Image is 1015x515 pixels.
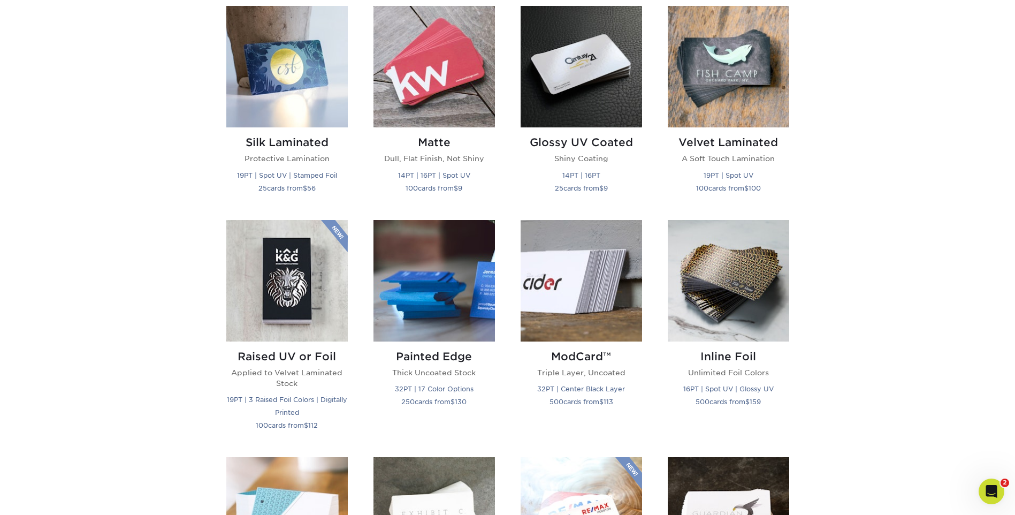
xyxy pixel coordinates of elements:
p: Shiny Coating [521,153,642,164]
span: $ [744,184,749,192]
span: 25 [258,184,267,192]
span: 25 [555,184,563,192]
small: cards from [401,398,467,406]
p: Dull, Flat Finish, Not Shiny [373,153,495,164]
a: Raised UV or Foil Business Cards Raised UV or Foil Applied to Velvet Laminated Stock 19PT | 3 Rai... [226,220,348,445]
small: cards from [550,398,613,406]
h2: ModCard™ [521,350,642,363]
small: 19PT | Spot UV | Stamped Foil [237,171,337,179]
span: 100 [696,184,708,192]
a: Inline Foil Business Cards Inline Foil Unlimited Foil Colors 16PT | Spot UV | Glossy UV 500cards ... [668,220,789,445]
span: $ [745,398,750,406]
iframe: Intercom live chat [979,479,1004,504]
span: 112 [308,421,318,429]
a: Painted Edge Business Cards Painted Edge Thick Uncoated Stock 32PT | 17 Color Options 250cards fr... [373,220,495,445]
span: 56 [307,184,316,192]
span: 500 [550,398,563,406]
small: 32PT | 17 Color Options [395,385,474,393]
small: cards from [555,184,608,192]
a: ModCard™ Business Cards ModCard™ Triple Layer, Uncoated 32PT | Center Black Layer 500cards from$113 [521,220,642,445]
a: Velvet Laminated Business Cards Velvet Laminated A Soft Touch Lamination 19PT | Spot UV 100cards ... [668,6,789,207]
img: New Product [615,457,642,489]
h2: Glossy UV Coated [521,136,642,149]
small: cards from [696,398,761,406]
img: Velvet Laminated Business Cards [668,6,789,127]
p: A Soft Touch Lamination [668,153,789,164]
span: $ [451,398,455,406]
h2: Painted Edge [373,350,495,363]
p: Applied to Velvet Laminated Stock [226,367,348,389]
span: 2 [1001,479,1009,487]
small: cards from [406,184,462,192]
small: 19PT | 3 Raised Foil Colors | Digitally Printed [227,396,347,416]
span: 100 [406,184,418,192]
h2: Inline Foil [668,350,789,363]
img: Silk Laminated Business Cards [226,6,348,127]
a: Matte Business Cards Matte Dull, Flat Finish, Not Shiny 14PT | 16PT | Spot UV 100cards from$9 [373,6,495,207]
p: Protective Lamination [226,153,348,164]
span: 9 [458,184,462,192]
span: 500 [696,398,709,406]
h2: Silk Laminated [226,136,348,149]
p: Thick Uncoated Stock [373,367,495,378]
a: Silk Laminated Business Cards Silk Laminated Protective Lamination 19PT | Spot UV | Stamped Foil ... [226,6,348,207]
span: 113 [604,398,613,406]
span: $ [599,184,604,192]
img: Inline Foil Business Cards [668,220,789,342]
small: cards from [256,421,318,429]
img: Raised UV or Foil Business Cards [226,220,348,342]
small: 16PT | Spot UV | Glossy UV [683,385,774,393]
a: Glossy UV Coated Business Cards Glossy UV Coated Shiny Coating 14PT | 16PT 25cards from$9 [521,6,642,207]
span: $ [599,398,604,406]
span: 250 [401,398,415,406]
small: 19PT | Spot UV [704,171,753,179]
h2: Velvet Laminated [668,136,789,149]
small: cards from [696,184,761,192]
span: $ [303,184,307,192]
span: 100 [256,421,268,429]
span: 100 [749,184,761,192]
img: New Product [321,220,348,252]
span: 130 [455,398,467,406]
span: 159 [750,398,761,406]
h2: Matte [373,136,495,149]
img: Glossy UV Coated Business Cards [521,6,642,127]
small: 32PT | Center Black Layer [537,385,625,393]
h2: Raised UV or Foil [226,350,348,363]
span: $ [304,421,308,429]
small: 14PT | 16PT | Spot UV [398,171,470,179]
span: 9 [604,184,608,192]
p: Unlimited Foil Colors [668,367,789,378]
span: $ [454,184,458,192]
img: Matte Business Cards [373,6,495,127]
img: ModCard™ Business Cards [521,220,642,342]
p: Triple Layer, Uncoated [521,367,642,378]
img: Painted Edge Business Cards [373,220,495,342]
small: cards from [258,184,316,192]
small: 14PT | 16PT [562,171,600,179]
